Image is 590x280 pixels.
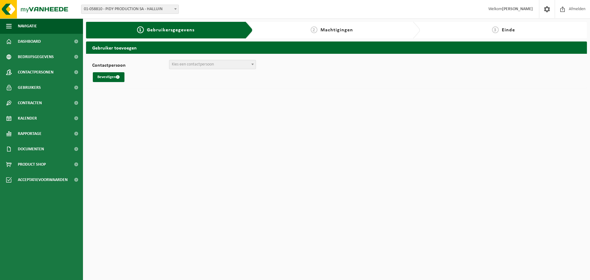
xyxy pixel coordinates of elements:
span: Dashboard [18,34,41,49]
span: Kalender [18,111,37,126]
span: 3 [492,26,499,33]
span: Einde [502,28,515,33]
span: 01-058810 - PIDY PRODUCTION SA - HALLUIN [81,5,179,14]
label: Contactpersoon [92,63,169,69]
strong: [PERSON_NAME] [502,7,533,11]
span: Machtigingen [321,28,353,33]
span: Contactpersonen [18,65,53,80]
span: Gebruikersgegevens [147,28,195,33]
span: Gebruikers [18,80,41,95]
span: Rapportage [18,126,41,141]
span: Product Shop [18,157,46,172]
span: Bedrijfsgegevens [18,49,54,65]
h2: Gebruiker toevoegen [86,41,587,53]
button: Bevestigen [93,72,124,82]
span: Kies een contactpersoon [172,62,214,67]
span: Navigatie [18,18,37,34]
span: Contracten [18,95,42,111]
span: 1 [137,26,144,33]
span: 2 [311,26,317,33]
span: Acceptatievoorwaarden [18,172,68,187]
span: Documenten [18,141,44,157]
